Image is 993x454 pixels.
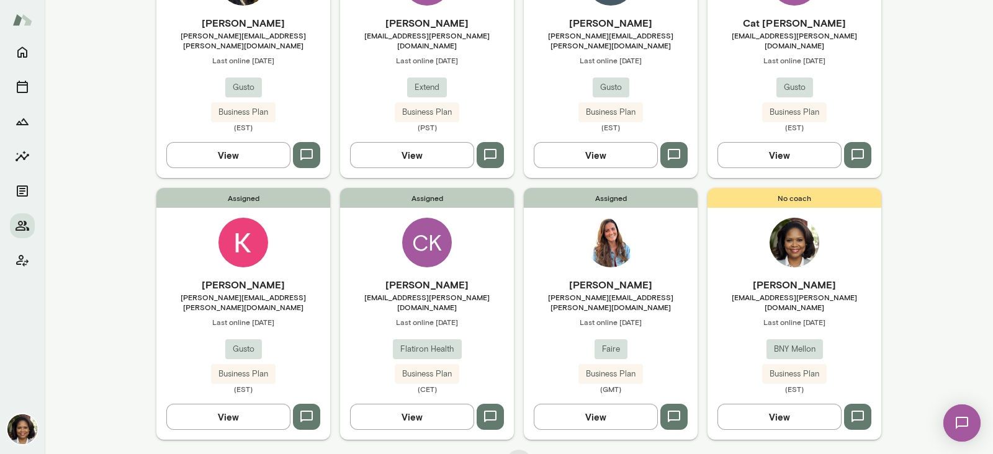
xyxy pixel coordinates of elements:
span: [PERSON_NAME][EMAIL_ADDRESS][PERSON_NAME][DOMAIN_NAME] [524,292,698,312]
span: (EST) [708,122,881,132]
span: Last online [DATE] [340,317,514,327]
img: Cheryl Mills [770,218,819,267]
button: View [350,404,474,430]
img: Kristen Offringa [218,218,268,267]
span: Gusto [776,81,813,94]
img: Ana Seoane [586,218,636,267]
span: [EMAIL_ADDRESS][PERSON_NAME][DOMAIN_NAME] [708,30,881,50]
span: Last online [DATE] [156,317,330,327]
span: Business Plan [211,106,276,118]
div: CK [402,218,452,267]
span: [PERSON_NAME][EMAIL_ADDRESS][PERSON_NAME][DOMAIN_NAME] [524,30,698,50]
span: Last online [DATE] [708,55,881,65]
h6: [PERSON_NAME] [524,16,698,30]
span: (CET) [340,384,514,394]
button: View [534,404,658,430]
button: View [717,404,842,430]
span: (EST) [156,384,330,394]
span: BNY Mellon [766,343,823,355]
span: Last online [DATE] [156,55,330,65]
h6: [PERSON_NAME] [708,277,881,292]
span: [PERSON_NAME][EMAIL_ADDRESS][PERSON_NAME][DOMAIN_NAME] [156,30,330,50]
button: View [717,142,842,168]
span: [EMAIL_ADDRESS][PERSON_NAME][DOMAIN_NAME] [340,30,514,50]
img: Cheryl Mills [7,414,37,444]
span: Assigned [340,188,514,208]
span: Last online [DATE] [708,317,881,327]
span: Business Plan [395,368,459,380]
h6: Cat [PERSON_NAME] [708,16,881,30]
span: Assigned [524,188,698,208]
span: Gusto [225,343,262,355]
span: Business Plan [578,368,643,380]
span: Business Plan [762,106,827,118]
button: Growth Plan [10,109,35,134]
button: Insights [10,144,35,169]
span: (PST) [340,122,514,132]
span: Extend [407,81,447,94]
span: [EMAIL_ADDRESS][PERSON_NAME][DOMAIN_NAME] [708,292,881,312]
h6: [PERSON_NAME] [340,16,514,30]
img: Mento [12,8,32,32]
span: Business Plan [762,368,827,380]
span: (EST) [156,122,330,132]
span: Business Plan [211,368,276,380]
span: No coach [708,188,881,208]
span: Flatiron Health [393,343,462,355]
span: Last online [DATE] [340,55,514,65]
h6: [PERSON_NAME] [156,277,330,292]
button: Documents [10,179,35,203]
span: Faire [595,343,627,355]
span: Gusto [593,81,629,94]
span: (GMT) [524,384,698,394]
button: View [166,142,290,168]
span: Last online [DATE] [524,55,698,65]
span: [EMAIL_ADDRESS][PERSON_NAME][DOMAIN_NAME] [340,292,514,312]
span: Assigned [156,188,330,208]
h6: [PERSON_NAME] [524,277,698,292]
h6: [PERSON_NAME] [156,16,330,30]
span: Business Plan [578,106,643,118]
button: Client app [10,248,35,273]
button: View [534,142,658,168]
button: Sessions [10,74,35,99]
span: Last online [DATE] [524,317,698,327]
h6: [PERSON_NAME] [340,277,514,292]
button: Members [10,213,35,238]
span: Gusto [225,81,262,94]
button: View [350,142,474,168]
span: Business Plan [395,106,459,118]
button: View [166,404,290,430]
span: (EST) [524,122,698,132]
span: [PERSON_NAME][EMAIL_ADDRESS][PERSON_NAME][DOMAIN_NAME] [156,292,330,312]
span: (EST) [708,384,881,394]
button: Home [10,40,35,65]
